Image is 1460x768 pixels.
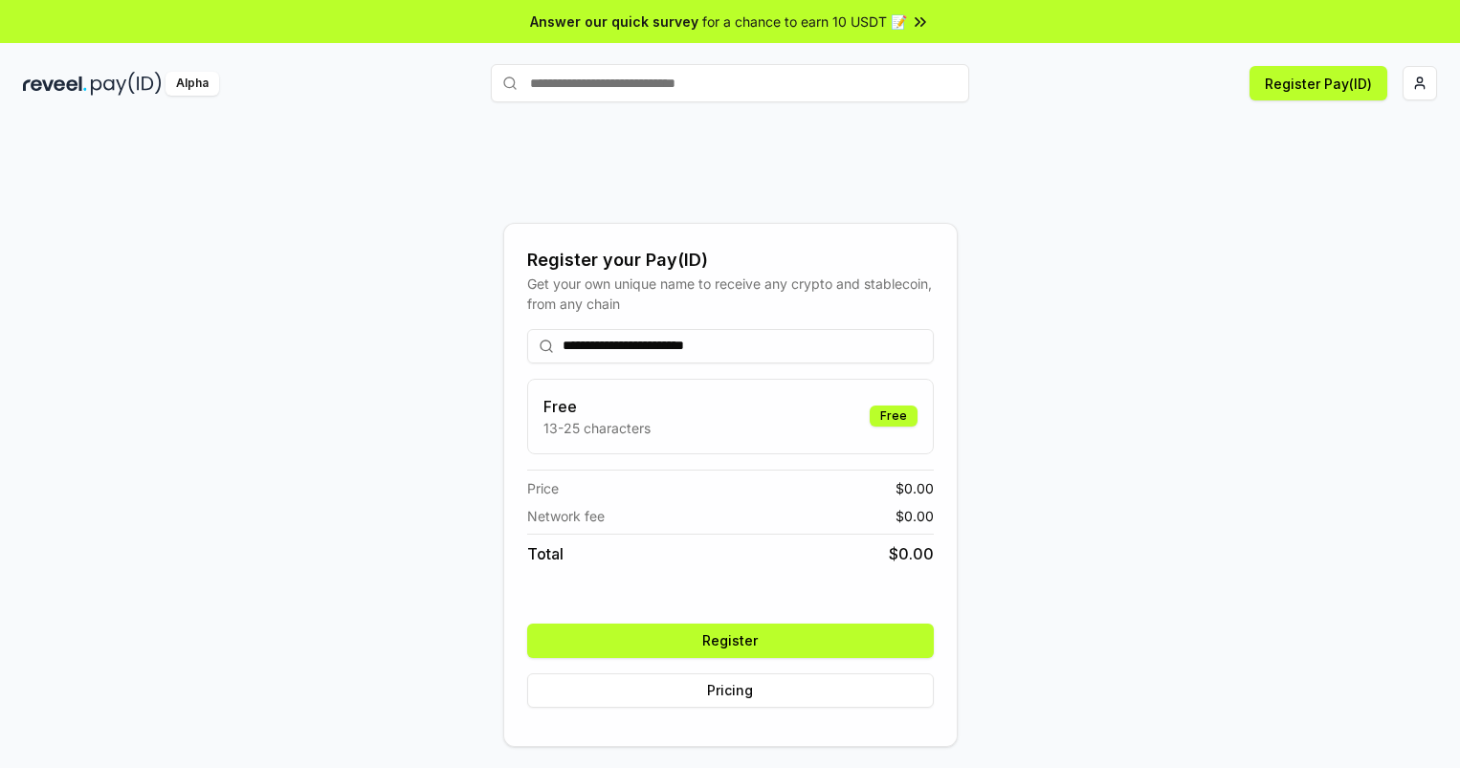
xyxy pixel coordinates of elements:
[527,506,605,526] span: Network fee
[527,247,934,274] div: Register your Pay(ID)
[543,395,651,418] h3: Free
[870,406,918,427] div: Free
[527,478,559,498] span: Price
[543,418,651,438] p: 13-25 characters
[1250,66,1387,100] button: Register Pay(ID)
[527,274,934,314] div: Get your own unique name to receive any crypto and stablecoin, from any chain
[889,542,934,565] span: $ 0.00
[91,72,162,96] img: pay_id
[23,72,87,96] img: reveel_dark
[166,72,219,96] div: Alpha
[527,624,934,658] button: Register
[527,542,564,565] span: Total
[527,673,934,708] button: Pricing
[896,506,934,526] span: $ 0.00
[530,11,698,32] span: Answer our quick survey
[896,478,934,498] span: $ 0.00
[702,11,907,32] span: for a chance to earn 10 USDT 📝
